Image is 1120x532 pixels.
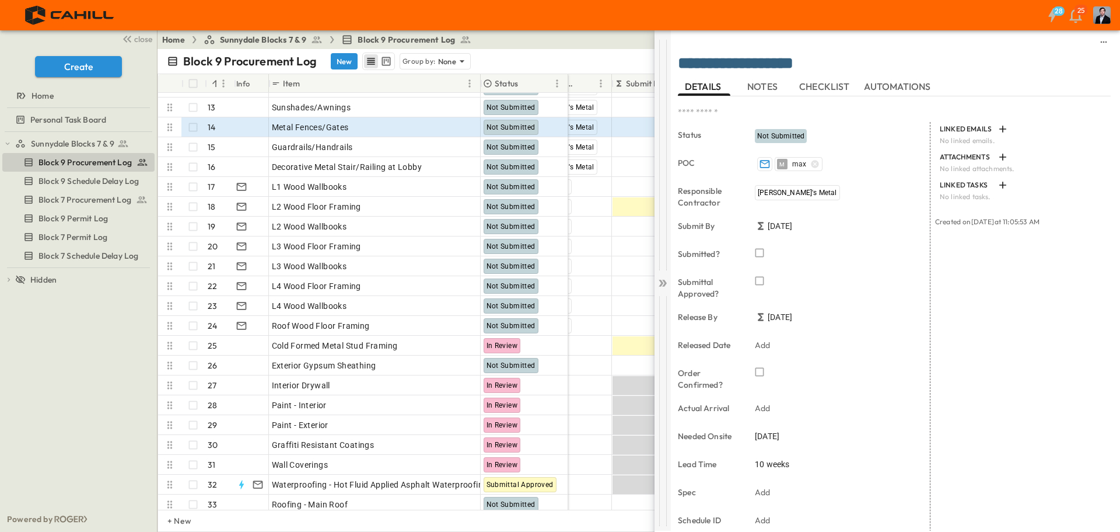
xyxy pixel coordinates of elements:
[209,77,222,90] button: Sort
[678,367,738,391] p: Order Confirmed?
[678,157,738,169] p: POC
[1055,6,1063,16] h6: 28
[272,300,347,312] span: L4 Wood Wallbooks
[487,322,535,330] span: Not Submitted
[38,250,138,262] span: Block 7 Schedule Delay Log
[935,217,1039,226] span: Created on [DATE] at 11:05:53 AM
[208,300,217,312] p: 23
[208,141,215,153] p: 15
[2,246,155,265] div: test
[162,34,185,46] a: Home
[2,172,155,190] div: test
[379,54,393,68] button: kanban view
[272,241,361,252] span: L3 Wood Floor Framing
[940,152,993,162] p: ATTACHMENTS
[364,54,378,68] button: row view
[487,381,518,390] span: In Review
[30,114,106,126] span: Personal Task Board
[208,340,217,352] p: 25
[208,121,215,133] p: 14
[272,419,328,431] span: Paint - Exterior
[487,242,535,251] span: Not Submitted
[283,78,300,89] p: Item
[234,74,269,93] div: Info
[678,248,738,260] p: Submitted?
[272,459,328,471] span: Wall Coverings
[208,459,215,471] p: 31
[755,486,771,498] p: Add
[487,401,518,409] span: In Review
[678,185,738,208] p: Responsible Contractor
[272,102,351,113] span: Sunshades/Awnings
[183,53,317,69] p: Block 9 Procurement Log
[272,499,348,510] span: Roofing - Main Roof
[1097,35,1111,49] button: sidedrawer-menu
[678,486,738,498] p: Spec
[302,77,315,90] button: Sort
[272,479,548,491] span: Waterproofing - Hot Fluid Applied Asphalt Waterproofing at Podium slab
[685,81,723,92] span: DETAILS
[678,129,738,141] p: Status
[205,74,234,93] div: #
[495,78,518,89] p: Status
[208,161,215,173] p: 16
[940,180,993,190] p: LINKED TASKS
[550,77,564,91] button: Menu
[208,360,217,371] p: 26
[678,311,738,323] p: Release By
[487,461,518,469] span: In Review
[487,203,535,211] span: Not Submitted
[678,276,738,300] p: Submittal Approved?
[768,220,792,232] span: [DATE]
[272,380,330,391] span: Interior Drywall
[362,53,395,70] div: table view
[755,458,789,470] span: 10 weeks
[487,143,535,151] span: Not Submitted
[272,439,374,451] span: Graffiti Resistant Coatings
[38,213,108,224] span: Block 9 Permit Log
[487,342,518,350] span: In Review
[272,221,347,232] span: L2 Wood Wallbooks
[208,439,218,451] p: 30
[208,241,218,252] p: 20
[272,399,327,411] span: Paint - Interior
[208,102,215,113] p: 13
[799,81,852,92] span: CHECKLIST
[272,161,422,173] span: Decorative Metal Stair/Railing at Lobby
[940,136,1104,145] p: No linked emails.
[678,402,738,414] p: Actual Arrival
[38,157,132,168] span: Block 9 Procurement Log
[134,33,152,45] span: close
[236,67,250,100] div: Info
[208,320,217,332] p: 24
[216,77,230,91] button: Menu
[747,81,780,92] span: NOTES
[2,110,155,129] div: test
[208,399,217,411] p: 28
[272,141,353,153] span: Guardrails/Handrails
[272,280,361,292] span: L4 Wood Floor Framing
[2,209,155,228] div: test
[220,34,307,46] span: Sunnydale Blocks 7 & 9
[272,320,370,332] span: Roof Wood Floor Framing
[487,262,535,270] span: Not Submitted
[35,56,122,77] button: Create
[272,201,361,213] span: L2 Wood Floor Framing
[463,77,477,91] button: Menu
[2,134,155,153] div: test
[2,153,155,172] div: test
[358,34,455,46] span: Block 9 Procurement Log
[864,81,933,92] span: AUTOMATIONS
[402,55,436,67] p: Group by:
[487,163,535,171] span: Not Submitted
[14,3,127,27] img: 4f72bfc4efa7236828875bac24094a5ddb05241e32d018417354e964050affa1.png
[768,311,792,323] span: [DATE]
[678,458,738,470] p: Lead Time
[38,175,139,187] span: Block 9 Schedule Delay Log
[678,220,738,232] p: Submit By
[208,380,216,391] p: 27
[487,441,518,449] span: In Review
[208,280,217,292] p: 22
[208,181,215,193] p: 17
[792,159,807,169] span: max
